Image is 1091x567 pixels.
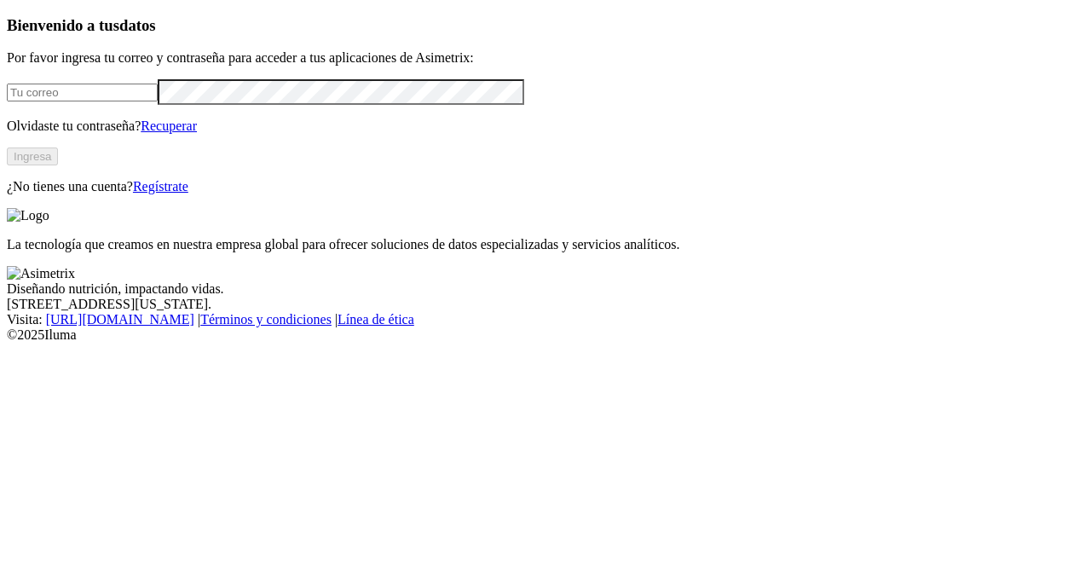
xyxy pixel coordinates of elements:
[200,312,332,327] a: Términos y condiciones
[7,84,158,101] input: Tu correo
[7,208,49,223] img: Logo
[7,50,1084,66] p: Por favor ingresa tu correo y contraseña para acceder a tus aplicaciones de Asimetrix:
[7,16,1084,35] h3: Bienvenido a tus
[46,312,194,327] a: [URL][DOMAIN_NAME]
[7,312,1084,327] div: Visita : | |
[7,297,1084,312] div: [STREET_ADDRESS][US_STATE].
[7,281,1084,297] div: Diseñando nutrición, impactando vidas.
[7,266,75,281] img: Asimetrix
[7,327,1084,343] div: © 2025 Iluma
[7,237,1084,252] p: La tecnología que creamos en nuestra empresa global para ofrecer soluciones de datos especializad...
[119,16,156,34] span: datos
[141,119,197,133] a: Recuperar
[338,312,414,327] a: Línea de ética
[7,119,1084,134] p: Olvidaste tu contraseña?
[7,179,1084,194] p: ¿No tienes una cuenta?
[7,148,58,165] button: Ingresa
[133,179,188,194] a: Regístrate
